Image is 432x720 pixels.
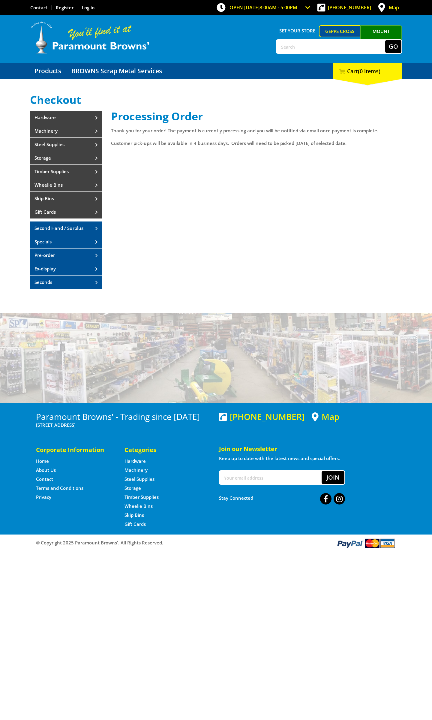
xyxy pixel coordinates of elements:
[124,503,153,509] a: Go to the Wheelie Bins page
[124,467,148,473] a: Go to the Machinery page
[111,110,402,122] h1: Processing Order
[259,4,297,11] span: 8:00am - 5:00pm
[36,467,56,473] a: Go to the About Us page
[30,5,47,11] a: Go to the Contact page
[36,412,213,421] h3: Paramount Browns' - Trading since [DATE]
[36,421,213,429] p: [STREET_ADDRESS]
[30,138,102,151] a: Go to the Steel Supplies page
[67,63,166,79] a: Go to the BROWNS Scrap Metal Services page
[30,21,150,54] img: Paramount Browns'
[36,458,49,464] a: Go to the Home page
[30,276,102,289] a: View all Seconds products
[322,471,344,484] button: Join
[36,446,112,454] h5: Corporate Information
[111,127,402,134] p: Thank you for your order! The payment is currently processing and you will be notified via email ...
[36,485,83,491] a: Go to the Terms and Conditions page
[124,494,159,500] a: Go to the Timber Supplies page
[124,485,141,491] a: Go to the Storage page
[30,178,102,191] a: Go to the Wheelie Bins page
[30,111,102,124] a: Go to the Hardware page
[30,205,102,218] a: Go to the Gift Cards page
[124,458,146,464] a: Go to the Hardware page
[124,512,144,518] a: Go to the Skip Bins page
[124,521,146,527] a: Go to the Gift Cards page
[336,538,396,549] img: PayPal, Mastercard, Visa accepted
[358,68,380,75] span: (0 items)
[319,25,361,37] a: Gepps Cross
[30,235,102,248] a: View all Specials products
[56,5,73,11] a: Go to the registration page
[111,140,402,147] p: Customer pick-ups will be available in 4 business days. Orders will need to be picked [DATE] of s...
[30,94,402,106] h1: Checkout
[229,4,297,11] span: OPEN [DATE]
[36,476,53,482] a: Go to the Contact page
[124,476,154,482] a: Go to the Steel Supplies page
[30,262,102,275] a: View all Ex-display products
[360,25,402,48] a: Mount [PERSON_NAME]
[30,192,102,205] a: Go to the Skip Bins page
[219,491,345,505] div: Stay Connected
[30,165,102,178] a: Go to the Timber Supplies page
[219,455,396,462] p: Keep up to date with the latest news and special offers.
[30,124,102,137] a: Go to the Machinery page
[30,249,102,262] a: View all Pre-order products
[30,63,66,79] a: Go to the Products page
[124,446,201,454] h5: Categories
[36,494,51,500] a: Go to the Privacy page
[82,5,95,11] a: Log in
[30,151,102,164] a: Go to the Storage page
[385,40,401,53] button: Go
[30,538,402,549] div: ® Copyright 2025 Paramount Browns'. All Rights Reserved.
[30,221,102,235] a: View all Second Hand / Surplus products
[277,40,385,53] input: Search
[333,63,402,79] div: Cart
[312,412,339,422] a: View a map of Gepps Cross location
[220,471,322,484] input: Your email address
[219,445,396,453] h5: Join our Newsletter
[276,25,319,36] span: Set your store
[219,412,304,421] div: [PHONE_NUMBER]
